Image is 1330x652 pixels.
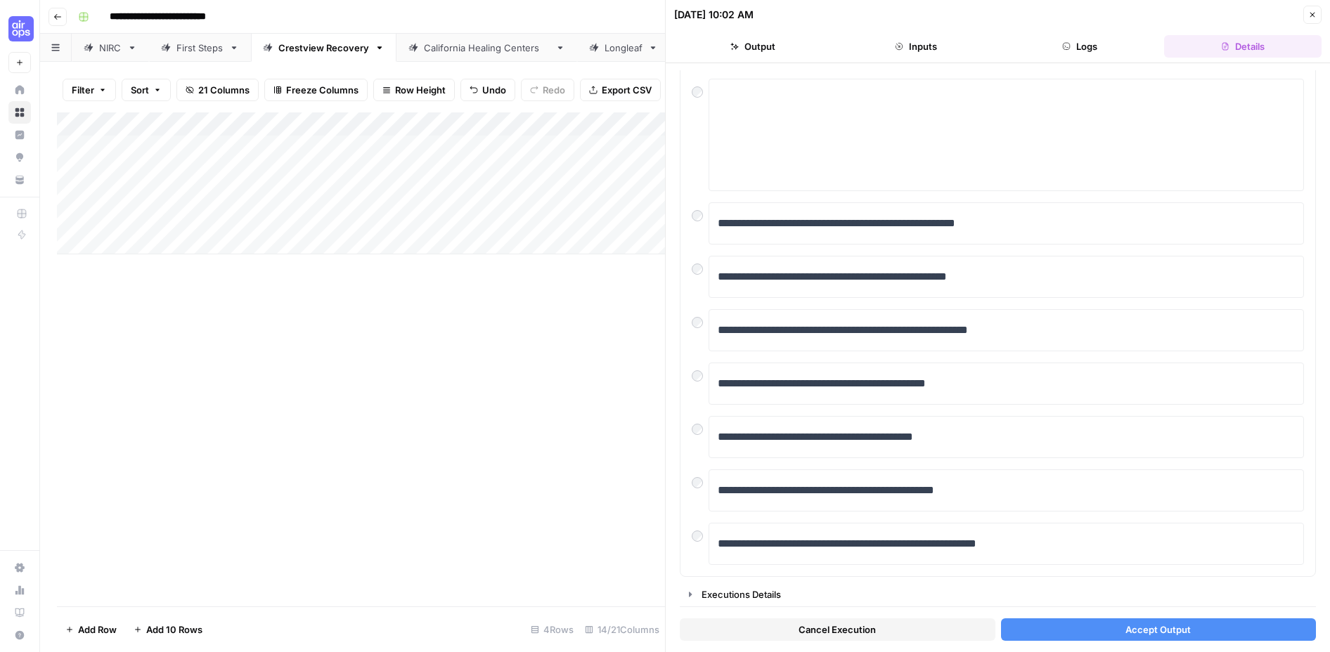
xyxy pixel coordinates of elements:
div: 14/21 Columns [579,618,665,641]
a: Opportunities [8,146,31,169]
span: Cancel Execution [799,622,876,637]
span: Sort [131,83,149,97]
button: Export CSV [580,79,661,101]
a: NIRC [72,34,149,62]
span: Row Height [395,83,446,97]
button: Output [674,35,832,58]
span: Add Row [78,622,117,637]
button: Filter [63,79,116,101]
a: First Steps [149,34,251,62]
span: Accept Output [1125,622,1191,637]
button: Inputs [837,35,995,58]
div: Crestview Recovery [278,41,369,55]
a: Browse [8,101,31,124]
a: Usage [8,579,31,601]
button: Help + Support [8,624,31,646]
a: Your Data [8,169,31,191]
span: 21 Columns [198,83,250,97]
button: 21 Columns [176,79,259,101]
button: Redo [521,79,574,101]
button: Freeze Columns [264,79,368,101]
span: Filter [72,83,94,97]
a: Longleaf [577,34,670,62]
button: Cancel Execution [680,618,995,641]
button: Add 10 Rows [125,618,211,641]
div: 4 Rows [525,618,579,641]
div: First Steps [176,41,224,55]
span: Export CSV [602,83,652,97]
button: Executions Details [680,583,1315,606]
div: Executions Details [702,587,1307,601]
span: Redo [543,83,565,97]
a: Insights [8,124,31,146]
button: Logs [1001,35,1158,58]
span: Add 10 Rows [146,622,202,637]
button: Accept Output [1001,618,1317,641]
button: Sort [122,79,171,101]
button: Undo [460,79,515,101]
a: Settings [8,556,31,579]
div: [US_STATE] Healing Centers [424,41,550,55]
button: Details [1164,35,1322,58]
button: Add Row [57,618,125,641]
img: Cohort 4 Logo [8,16,34,41]
span: Freeze Columns [286,83,359,97]
div: NIRC [99,41,122,55]
div: [DATE] 10:02 AM [674,8,754,22]
a: Home [8,79,31,101]
div: Longleaf [605,41,643,55]
button: Row Height [373,79,455,101]
button: Workspace: Cohort 4 [8,11,31,46]
a: [US_STATE] Healing Centers [396,34,577,62]
a: Crestview Recovery [251,34,396,62]
a: Learning Hub [8,601,31,624]
span: Undo [482,83,506,97]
